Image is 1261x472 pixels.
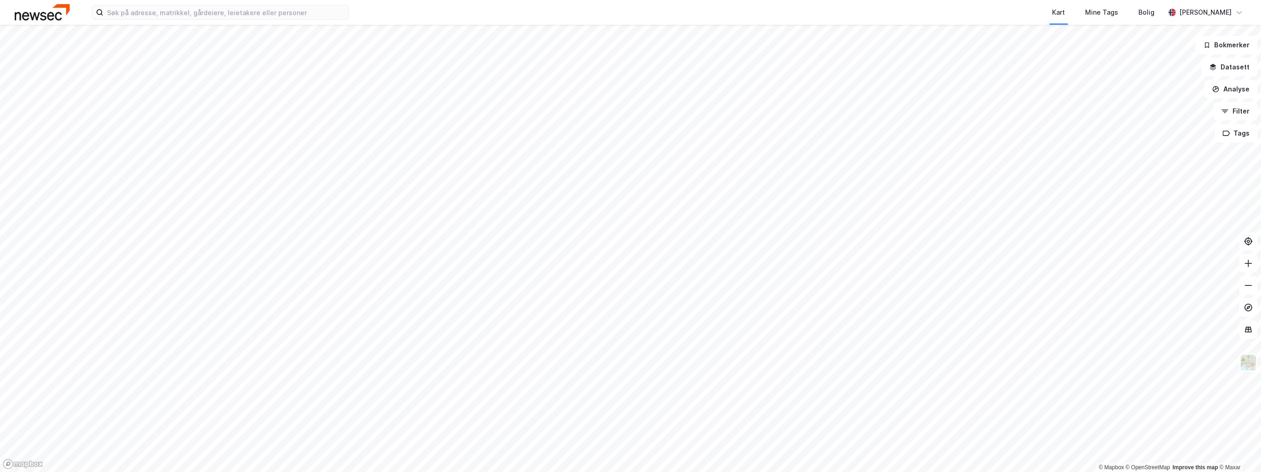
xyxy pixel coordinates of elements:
button: Analyse [1204,80,1257,98]
button: Datasett [1201,58,1257,76]
div: Kart [1052,7,1065,18]
iframe: Chat Widget [1215,428,1261,472]
input: Søk på adresse, matrikkel, gårdeiere, leietakere eller personer [103,6,349,19]
div: [PERSON_NAME] [1179,7,1232,18]
button: Tags [1215,124,1257,142]
div: Bolig [1138,7,1154,18]
button: Filter [1213,102,1257,120]
a: Mapbox [1098,464,1124,471]
button: Bokmerker [1195,36,1257,54]
div: Kontrollprogram for chat [1215,428,1261,472]
a: OpenStreetMap [1126,464,1170,471]
a: Improve this map [1172,464,1218,471]
img: Z [1239,354,1257,371]
div: Mine Tags [1085,7,1118,18]
a: Mapbox homepage [3,459,43,469]
img: newsec-logo.f6e21ccffca1b3a03d2d.png [15,4,70,20]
